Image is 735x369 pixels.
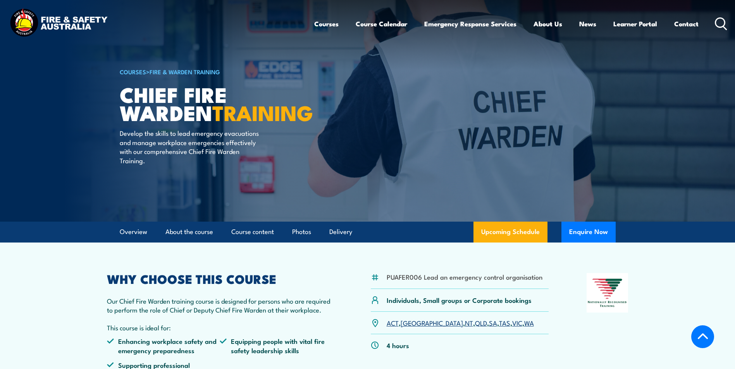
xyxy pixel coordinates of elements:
[107,323,333,332] p: This course is ideal for:
[231,222,274,242] a: Course content
[561,222,616,243] button: Enquire Now
[387,341,409,350] p: 4 hours
[212,96,313,128] strong: TRAINING
[473,222,547,243] a: Upcoming Schedule
[220,337,333,355] li: Equipping people with vital fire safety leadership skills
[165,222,213,242] a: About the course
[387,272,542,281] li: PUAFER006 Lead an emergency control organisation
[314,14,339,34] a: Courses
[107,337,220,355] li: Enhancing workplace safety and emergency preparedness
[512,318,522,327] a: VIC
[424,14,516,34] a: Emergency Response Services
[579,14,596,34] a: News
[107,273,333,284] h2: WHY CHOOSE THIS COURSE
[387,318,399,327] a: ACT
[465,318,473,327] a: NT
[329,222,352,242] a: Delivery
[107,296,333,314] p: Our Chief Fire Warden training course is designed for persons who are required to perform the rol...
[120,85,311,121] h1: Chief Fire Warden
[534,14,562,34] a: About Us
[120,67,146,76] a: COURSES
[674,14,699,34] a: Contact
[120,222,147,242] a: Overview
[587,273,628,313] img: Nationally Recognised Training logo.
[499,318,510,327] a: TAS
[356,14,407,34] a: Course Calendar
[387,318,534,327] p: , , , , , , ,
[613,14,657,34] a: Learner Portal
[120,128,261,165] p: Develop the skills to lead emergency evacuations and manage workplace emergencies effectively wit...
[489,318,497,327] a: SA
[524,318,534,327] a: WA
[150,67,220,76] a: Fire & Warden Training
[292,222,311,242] a: Photos
[120,67,311,76] h6: >
[387,296,532,304] p: Individuals, Small groups or Corporate bookings
[401,318,463,327] a: [GEOGRAPHIC_DATA]
[475,318,487,327] a: QLD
